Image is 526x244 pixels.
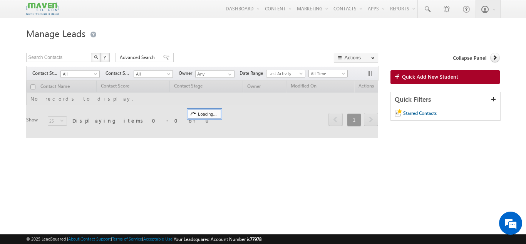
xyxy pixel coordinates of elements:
span: Owner [179,70,195,77]
a: All [134,70,173,78]
span: Last Activity [266,70,303,77]
span: Manage Leads [26,27,85,39]
input: Type to Search [195,70,235,78]
span: All [134,71,171,77]
a: Terms of Service [112,236,142,241]
span: Advanced Search [120,54,157,61]
img: Search [94,55,98,59]
a: Acceptable Use [143,236,173,241]
span: ? [104,54,107,61]
img: Custom Logo [26,2,59,15]
span: Contact Stage [32,70,60,77]
a: Contact Support [80,236,111,241]
button: Actions [334,53,378,62]
a: All Time [308,70,348,77]
span: Date Range [240,70,266,77]
span: 77978 [250,236,261,242]
span: All Time [309,70,345,77]
a: Last Activity [266,70,305,77]
span: © 2025 LeadSquared | | | | | [26,236,261,243]
span: Your Leadsquared Account Number is [174,236,261,242]
a: About [68,236,79,241]
span: Quick Add New Student [402,73,458,80]
button: ? [101,53,110,62]
div: Quick Filters [391,92,500,107]
a: Quick Add New Student [390,70,500,84]
span: Collapse Panel [453,54,486,61]
a: All [60,70,100,78]
a: Show All Items [224,71,234,78]
span: Contact Source [106,70,134,77]
span: All [61,71,97,77]
span: Starred Contacts [403,110,437,116]
div: Loading... [188,109,221,119]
